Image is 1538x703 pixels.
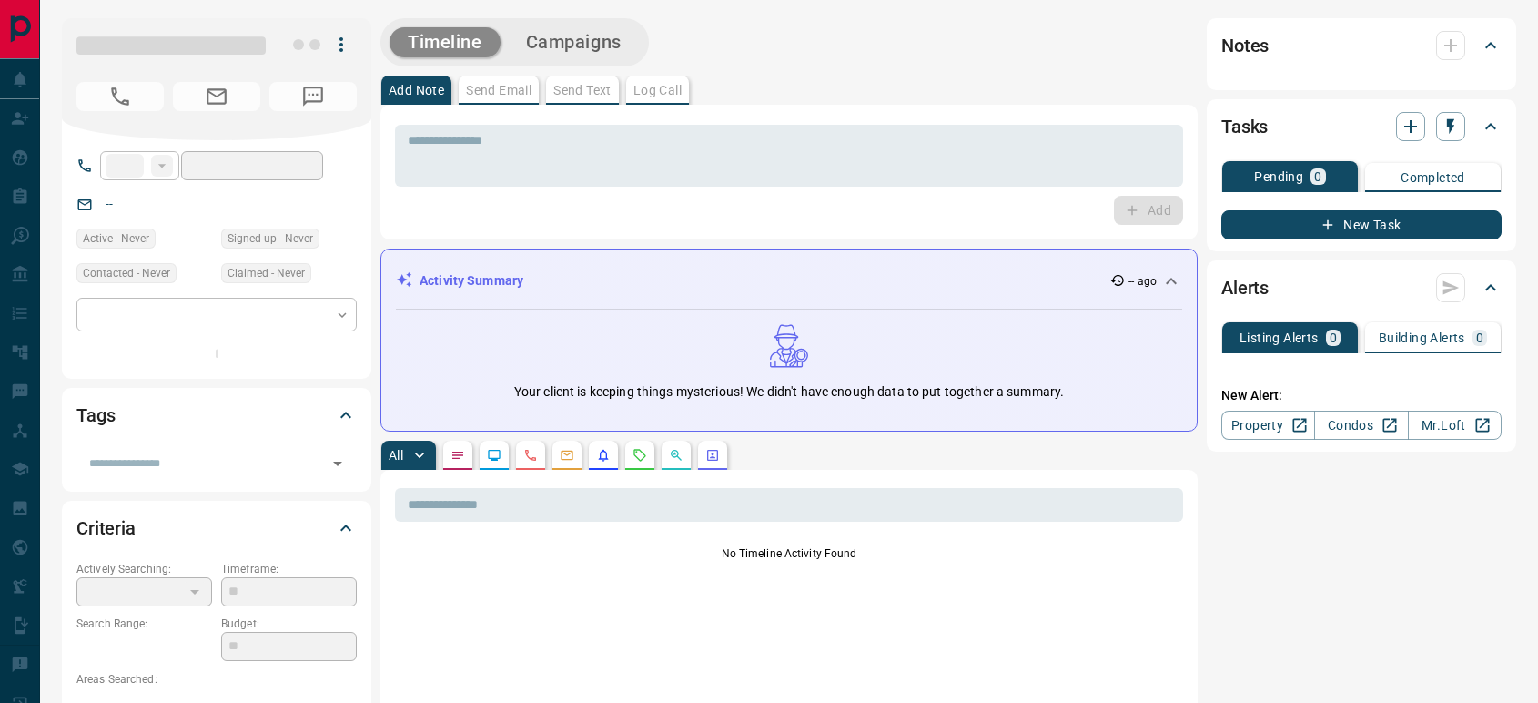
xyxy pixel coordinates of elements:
[1221,31,1269,60] h2: Notes
[76,616,212,632] p: Search Range:
[1221,112,1268,141] h2: Tasks
[228,229,313,248] span: Signed up - Never
[325,451,350,476] button: Open
[632,448,647,463] svg: Requests
[76,393,357,437] div: Tags
[76,514,136,543] h2: Criteria
[221,616,357,632] p: Budget:
[83,264,170,282] span: Contacted - Never
[1240,331,1319,344] p: Listing Alerts
[669,448,683,463] svg: Opportunities
[389,449,403,462] p: All
[1379,331,1465,344] p: Building Alerts
[1408,411,1502,440] a: Mr.Loft
[1221,386,1502,405] p: New Alert:
[76,632,212,662] p: -- - --
[269,82,357,111] span: No Number
[83,229,149,248] span: Active - Never
[705,448,720,463] svg: Agent Actions
[1128,273,1157,290] p: -- ago
[450,448,465,463] svg: Notes
[228,264,305,282] span: Claimed - Never
[395,545,1183,562] p: No Timeline Activity Found
[596,448,611,463] svg: Listing Alerts
[1221,24,1502,67] div: Notes
[1221,210,1502,239] button: New Task
[1221,411,1315,440] a: Property
[390,27,501,57] button: Timeline
[1221,273,1269,302] h2: Alerts
[1221,105,1502,148] div: Tasks
[389,84,444,97] p: Add Note
[1254,170,1303,183] p: Pending
[76,82,164,111] span: No Number
[76,506,357,550] div: Criteria
[173,82,260,111] span: No Email
[396,264,1182,298] div: Activity Summary-- ago
[1401,171,1465,184] p: Completed
[560,448,574,463] svg: Emails
[221,561,357,577] p: Timeframe:
[106,197,113,211] a: --
[514,382,1064,402] p: Your client is keeping things mysterious! We didn't have enough data to put together a summary.
[1221,266,1502,310] div: Alerts
[523,448,538,463] svg: Calls
[508,27,640,57] button: Campaigns
[76,561,212,577] p: Actively Searching:
[76,401,115,430] h2: Tags
[420,271,523,290] p: Activity Summary
[76,671,357,688] p: Areas Searched:
[1314,411,1408,440] a: Condos
[1476,331,1483,344] p: 0
[1330,331,1337,344] p: 0
[487,448,501,463] svg: Lead Browsing Activity
[1314,170,1321,183] p: 0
